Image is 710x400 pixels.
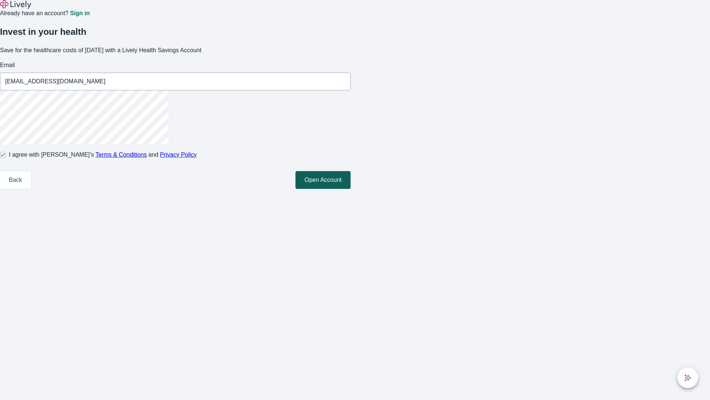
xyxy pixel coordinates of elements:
a: Terms & Conditions [95,151,147,158]
svg: Lively AI Assistant [684,374,692,381]
span: I agree with [PERSON_NAME]’s and [9,150,197,159]
a: Sign in [70,10,89,16]
button: chat [677,367,698,388]
button: Open Account [295,171,351,189]
a: Privacy Policy [160,151,197,158]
